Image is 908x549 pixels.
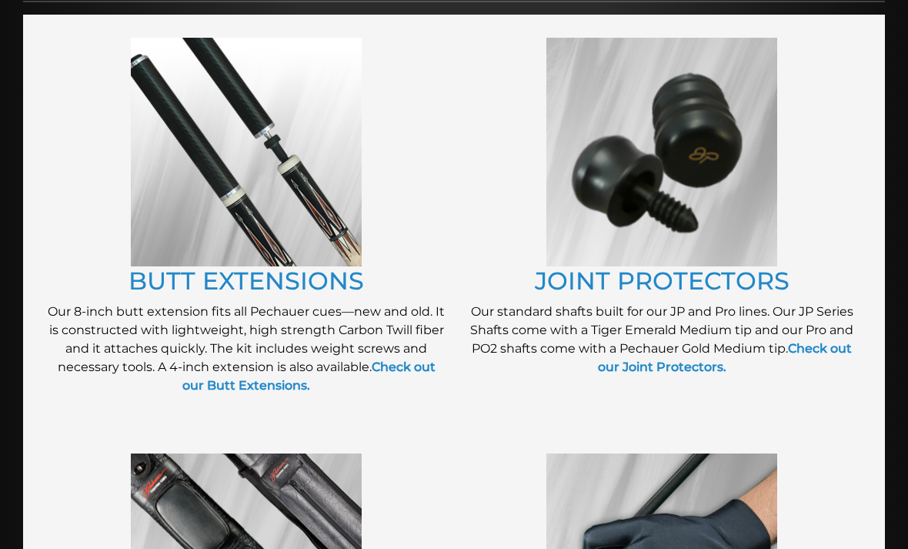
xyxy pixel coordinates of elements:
a: Check out our Butt Extensions. [182,360,436,393]
p: Our standard shafts built for our JP and Pro lines. Our JP Series Shafts come with a Tiger Emeral... [462,303,862,377]
a: Check out our Joint Protectors. [598,341,853,374]
p: Our 8-inch butt extension fits all Pechauer cues—new and old. It is constructed with lightweight,... [46,303,446,395]
a: JOINT PROTECTORS [535,266,789,296]
a: BUTT EXTENSIONS [129,266,364,296]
